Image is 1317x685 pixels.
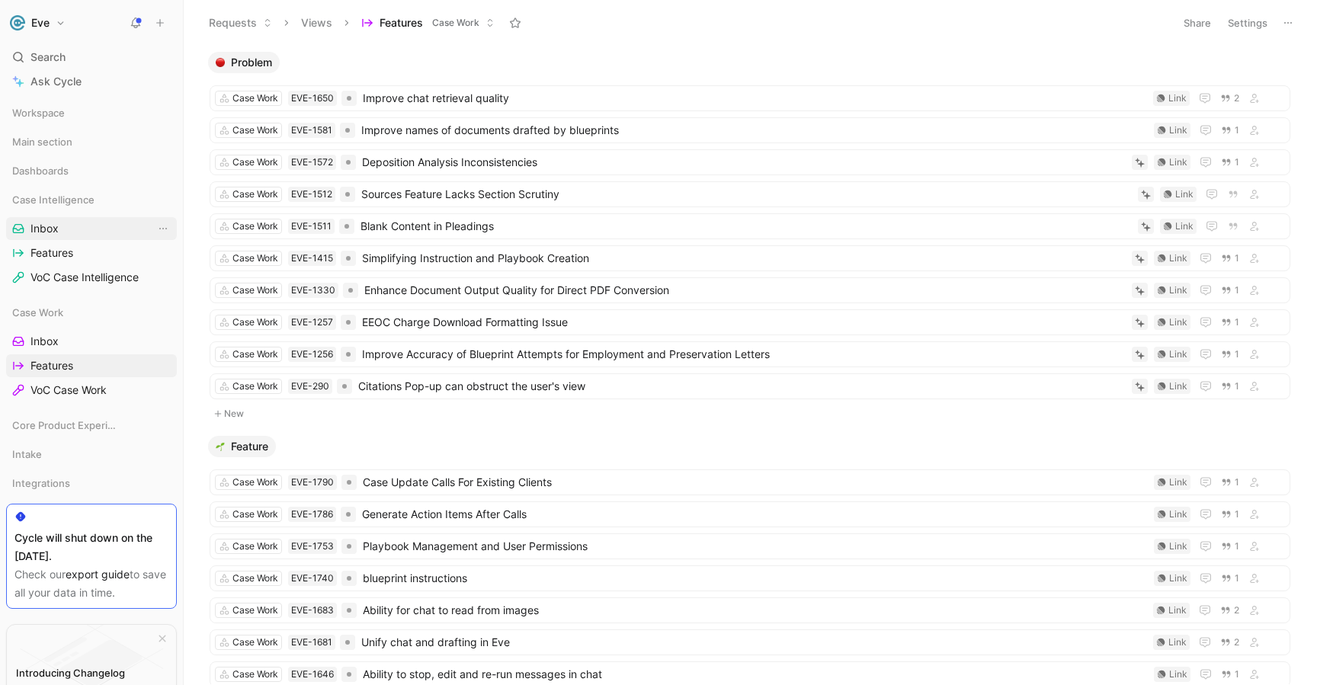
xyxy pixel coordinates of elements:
[6,379,177,402] a: VoC Case Work
[291,315,333,330] div: EVE-1257
[216,58,225,67] img: 🔴
[291,539,334,554] div: EVE-1753
[1235,286,1239,295] span: 1
[1175,187,1194,202] div: Link
[10,15,25,30] img: Eve
[232,219,278,234] div: Case Work
[291,635,332,650] div: EVE-1681
[363,601,1147,619] span: Ability for chat to read from images
[6,266,177,289] a: VoC Case Intelligence
[14,529,168,565] div: Cycle will shut down on the [DATE].
[210,149,1290,175] a: Case WorkEVE-1572Deposition Analysis InconsistenciesLink1
[210,501,1290,527] a: Case WorkEVE-1786Generate Action Items After CallsLink1
[31,16,50,30] h1: Eve
[232,379,278,394] div: Case Work
[208,52,280,73] button: 🔴Problem
[1169,475,1187,490] div: Link
[1235,574,1239,583] span: 1
[1218,154,1242,171] button: 1
[12,418,117,433] span: Core Product Experience
[210,245,1290,271] a: Case WorkEVE-1415Simplifying Instruction and Playbook CreationLink1
[291,123,332,138] div: EVE-1581
[1234,638,1239,647] span: 2
[1169,507,1187,522] div: Link
[12,475,70,491] span: Integrations
[6,354,177,377] a: Features
[202,11,279,34] button: Requests
[362,313,1126,331] span: EEOC Charge Download Formatting Issue
[6,301,177,324] div: Case Work
[1169,539,1187,554] div: Link
[6,159,177,187] div: Dashboards
[30,48,66,66] span: Search
[208,405,1292,423] button: New
[354,11,501,34] button: FeaturesCase Work
[1235,158,1239,167] span: 1
[232,635,278,650] div: Case Work
[1169,283,1187,298] div: Link
[232,347,278,362] div: Case Work
[1235,510,1239,519] span: 1
[1217,602,1242,619] button: 2
[6,472,177,499] div: Integrations
[1234,606,1239,615] span: 2
[232,187,278,202] div: Case Work
[1235,478,1239,487] span: 1
[6,301,177,402] div: Case WorkInboxFeaturesVoC Case Work
[16,664,125,682] div: Introducing Changelog
[232,603,278,618] div: Case Work
[6,443,177,466] div: Intake
[210,85,1290,111] a: Case WorkEVE-1650Improve chat retrieval qualityLink2
[380,15,423,30] span: Features
[1218,474,1242,491] button: 1
[6,188,177,211] div: Case Intelligence
[6,101,177,124] div: Workspace
[232,155,278,170] div: Case Work
[1235,542,1239,551] span: 1
[1218,666,1242,683] button: 1
[231,439,268,454] span: Feature
[362,505,1148,523] span: Generate Action Items After Calls
[1217,90,1242,107] button: 2
[363,473,1148,491] span: Case Update Calls For Existing Clients
[6,443,177,470] div: Intake
[210,213,1290,239] a: Case WorkEVE-1511Blank Content in PleadingsLink
[291,667,334,682] div: EVE-1646
[1235,670,1239,679] span: 1
[361,121,1148,139] span: Improve names of documents drafted by blueprints
[210,469,1290,495] a: Case WorkEVE-1790Case Update Calls For Existing ClientsLink1
[1169,123,1187,138] div: Link
[1218,346,1242,363] button: 1
[30,383,107,398] span: VoC Case Work
[232,315,278,330] div: Case Work
[1235,126,1239,135] span: 1
[232,123,278,138] div: Case Work
[1221,12,1274,34] button: Settings
[30,245,73,261] span: Features
[66,568,130,581] a: export guide
[432,15,479,30] span: Case Work
[30,358,73,373] span: Features
[210,533,1290,559] a: Case WorkEVE-1753Playbook Management and User PermissionsLink1
[210,181,1290,207] a: Case WorkEVE-1512Sources Feature Lacks Section ScrutinyLink
[1235,318,1239,327] span: 1
[232,539,278,554] div: Case Work
[6,217,177,240] a: InboxView actions
[208,436,276,457] button: 🌱Feature
[6,414,177,437] div: Core Product Experience
[155,221,171,236] button: View actions
[291,187,332,202] div: EVE-1512
[30,72,82,91] span: Ask Cycle
[210,309,1290,335] a: Case WorkEVE-1257EEOC Charge Download Formatting IssueLink1
[291,155,333,170] div: EVE-1572
[232,571,278,586] div: Case Work
[1218,282,1242,299] button: 1
[1169,379,1187,394] div: Link
[361,185,1132,203] span: Sources Feature Lacks Section Scrutiny
[232,283,278,298] div: Case Work
[294,11,339,34] button: Views
[210,277,1290,303] a: Case WorkEVE-1330Enhance Document Output Quality for Direct PDF ConversionLink1
[291,219,332,234] div: EVE-1511
[6,130,177,153] div: Main section
[231,55,272,70] span: Problem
